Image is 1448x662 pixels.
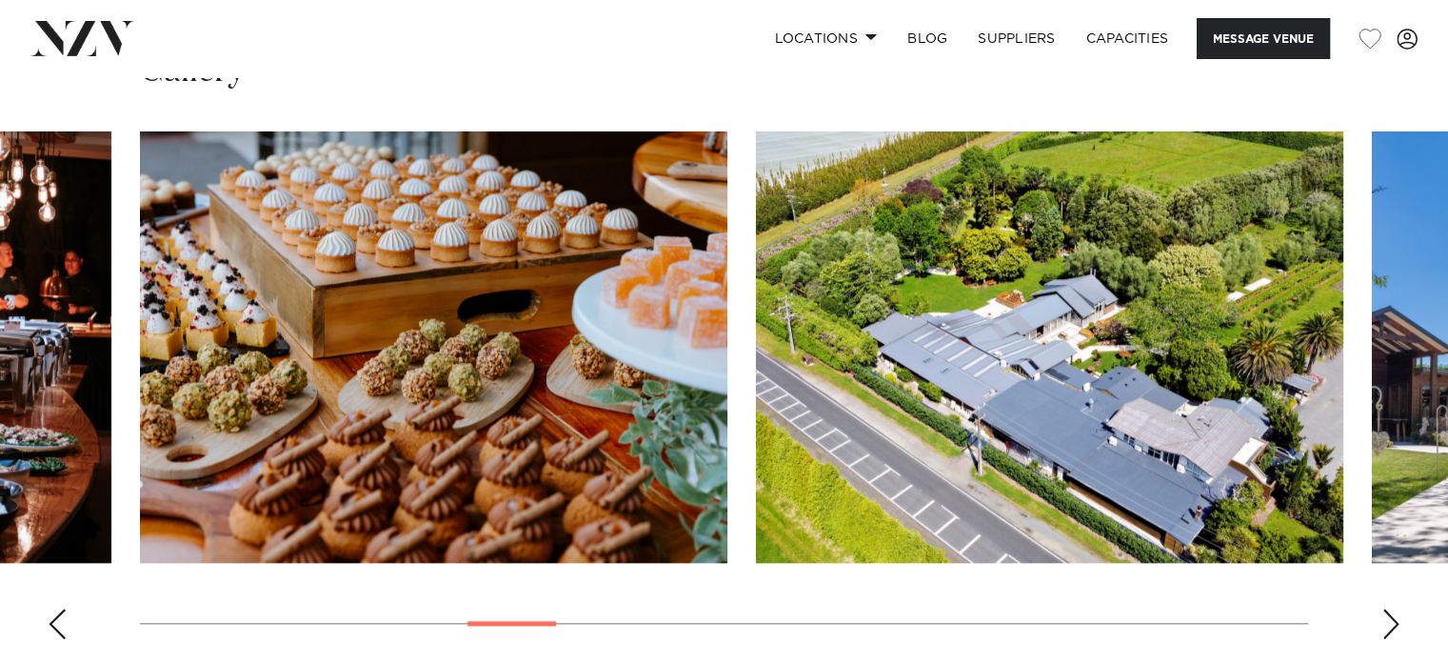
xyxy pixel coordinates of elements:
a: Capacities [1071,18,1184,59]
a: Locations [759,18,892,59]
a: BLOG [892,18,962,59]
a: SUPPLIERS [962,18,1070,59]
img: nzv-logo.png [30,21,134,55]
swiper-slide: 8 / 25 [140,131,727,563]
swiper-slide: 9 / 25 [756,131,1343,563]
button: Message Venue [1197,18,1330,59]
